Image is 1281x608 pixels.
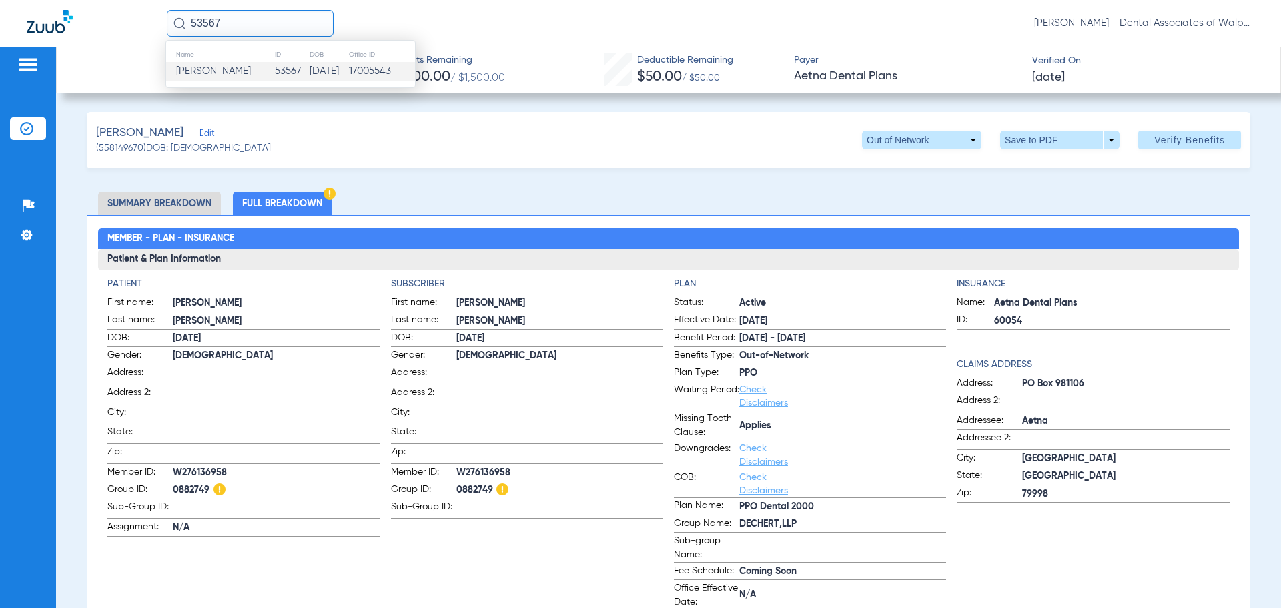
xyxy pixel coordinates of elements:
[98,228,1238,250] h2: Member - Plan - Insurance
[957,431,1022,449] span: Addressee 2:
[107,296,173,312] span: First name:
[739,500,946,514] span: PPO Dental 2000
[957,451,1022,467] span: City:
[456,349,663,363] span: [DEMOGRAPHIC_DATA]
[1022,487,1229,501] span: 79998
[391,465,456,481] span: Member ID:
[957,469,1022,485] span: State:
[674,564,739,580] span: Fee Schedule:
[107,500,173,518] span: Sub-Group ID:
[1022,469,1229,483] span: [GEOGRAPHIC_DATA]
[107,348,173,364] span: Gender:
[739,385,788,408] a: Check Disclaimers
[17,57,39,73] img: hamburger-icon
[391,406,456,424] span: City:
[173,521,380,535] span: N/A
[674,471,739,497] span: COB:
[173,466,380,480] span: W276136958
[1032,54,1259,68] span: Verified On
[173,349,380,363] span: [DEMOGRAPHIC_DATA]
[957,313,994,329] span: ID:
[1214,544,1281,608] div: Chat Widget
[674,331,739,347] span: Benefit Period:
[637,53,733,67] span: Deductible Remaining
[682,73,720,83] span: / $50.00
[391,348,456,364] span: Gender:
[739,419,946,433] span: Applies
[674,296,739,312] span: Status:
[957,358,1229,372] h4: Claims Address
[456,314,663,328] span: [PERSON_NAME]
[173,296,380,310] span: [PERSON_NAME]
[739,565,946,579] span: Coming Soon
[957,296,994,312] span: Name:
[739,473,788,495] a: Check Disclaimers
[739,444,788,467] a: Check Disclaimers
[739,366,946,380] span: PPO
[957,394,1022,412] span: Address 2:
[674,499,739,515] span: Plan Name:
[213,483,226,495] img: Hazard
[98,192,221,215] li: Summary Breakdown
[391,313,456,329] span: Last name:
[957,486,1022,502] span: Zip:
[391,500,456,518] span: Sub-Group ID:
[739,296,946,310] span: Active
[674,412,739,440] span: Missing Tooth Clause:
[391,386,456,404] span: Address 2:
[674,277,946,291] app-breakdown-title: Plan
[107,386,173,404] span: Address 2:
[957,414,1022,430] span: Addressee:
[107,425,173,443] span: State:
[456,332,663,346] span: [DATE]
[391,296,456,312] span: First name:
[309,62,348,81] td: [DATE]
[957,277,1229,291] app-breakdown-title: Insurance
[391,366,456,384] span: Address:
[674,366,739,382] span: Plan Type:
[1138,131,1241,149] button: Verify Benefits
[456,296,663,310] span: [PERSON_NAME]
[456,483,663,497] span: 0882749
[674,348,739,364] span: Benefits Type:
[173,332,380,346] span: [DATE]
[167,10,334,37] input: Search for patients
[994,314,1229,328] span: 60054
[637,70,682,84] span: $50.00
[173,17,185,29] img: Search Icon
[739,314,946,328] span: [DATE]
[107,331,173,347] span: DOB:
[309,47,348,62] th: DOB
[348,47,415,62] th: Office ID
[1000,131,1120,149] button: Save to PDF
[456,466,663,480] span: W276136958
[389,70,450,84] span: $1,500.00
[674,517,739,533] span: Group Name:
[173,314,380,328] span: [PERSON_NAME]
[107,313,173,329] span: Last name:
[674,442,739,469] span: Downgrades:
[1022,452,1229,466] span: [GEOGRAPHIC_DATA]
[274,62,309,81] td: 53567
[1032,69,1065,86] span: [DATE]
[107,277,380,291] h4: Patient
[391,331,456,347] span: DOB:
[107,520,173,536] span: Assignment:
[794,68,1021,85] span: Aetna Dental Plans
[1154,135,1225,145] span: Verify Benefits
[96,141,271,156] span: (558149670) DOB: [DEMOGRAPHIC_DATA]
[107,465,173,481] span: Member ID:
[166,47,274,62] th: Name
[98,249,1238,270] h3: Patient & Plan Information
[107,483,173,499] span: Group ID:
[274,47,309,62] th: ID
[391,277,663,291] h4: Subscriber
[348,62,415,81] td: 17005543
[391,425,456,443] span: State:
[391,445,456,463] span: Zip:
[674,534,739,562] span: Sub-group Name:
[389,53,505,67] span: Benefits Remaining
[739,588,946,602] span: N/A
